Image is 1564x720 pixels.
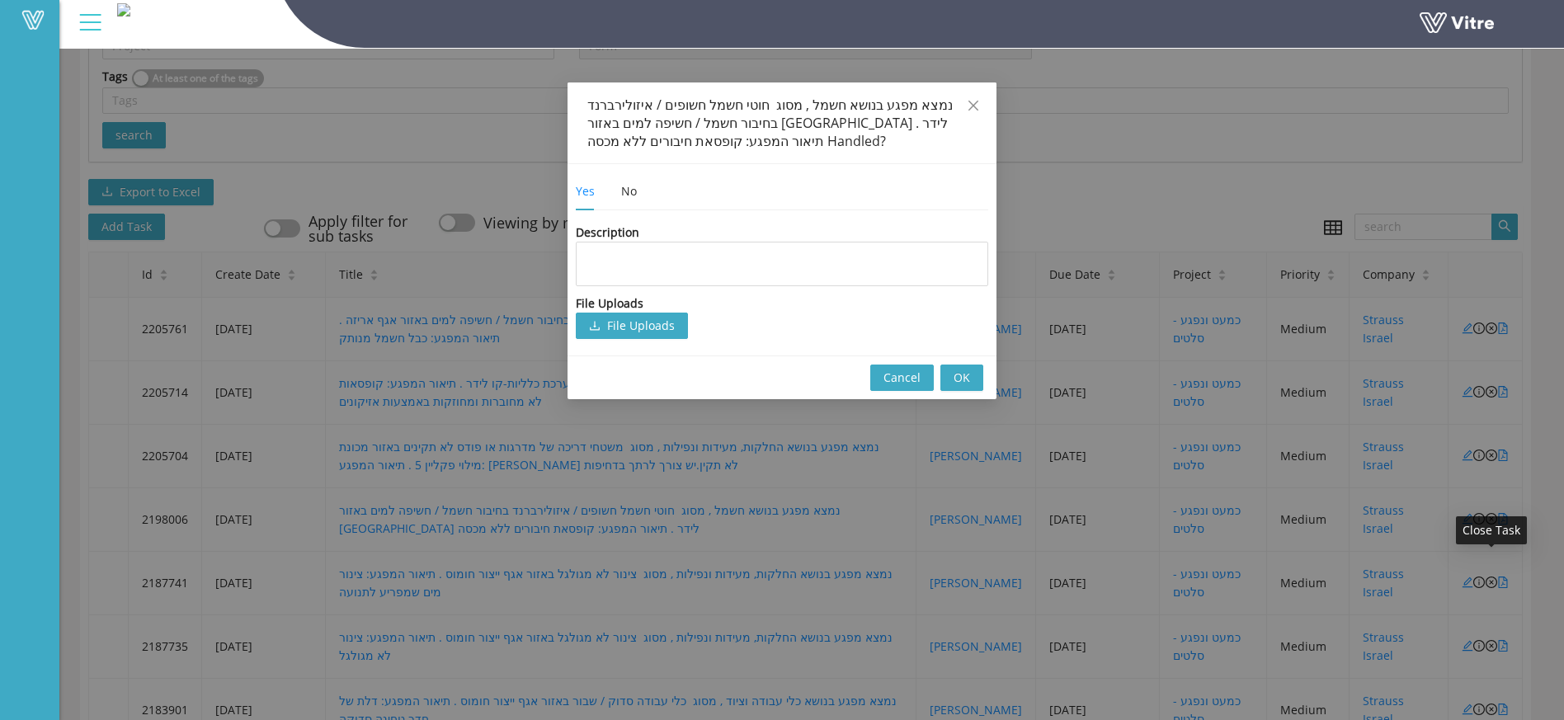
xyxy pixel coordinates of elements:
[870,365,934,391] button: Cancel
[940,365,983,391] button: OK
[576,294,643,313] div: File Uploads
[967,99,980,112] span: close
[576,224,639,242] div: Description
[883,369,921,387] span: Cancel
[607,317,675,335] span: File Uploads
[589,320,601,333] span: download
[1456,516,1527,544] div: Close Task
[117,3,130,16] img: af1731f1-fc1c-47dd-8edd-e51c8153d184.png
[950,82,996,129] button: Close
[576,318,688,333] span: downloadFile Uploads
[576,313,688,339] button: downloadFile Uploads
[576,182,595,200] div: Yes
[954,369,970,387] span: OK
[621,182,637,200] div: No
[587,96,977,150] div: נמצא מפגע בנושא חשמל , מסוג חוטי חשמל חשופים / איזולירברנד בחיבור חשמל / חשיפה למים באזור [GEOGRA...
